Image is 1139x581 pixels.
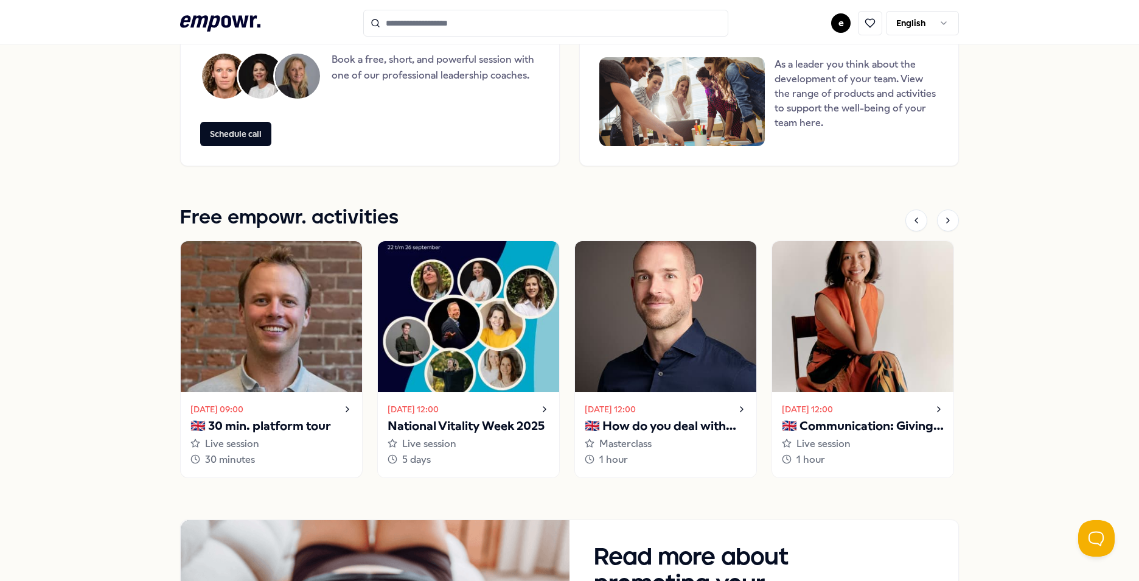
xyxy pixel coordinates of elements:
[585,436,747,452] div: Masterclass
[181,241,362,392] img: activity image
[1078,520,1115,557] iframe: Help Scout Beacon - Open
[332,52,540,83] p: Book a free, short, and powerful session with one of our professional leadership coaches.
[772,241,954,477] a: [DATE] 12:00🇬🇧 Communication: Giving and receiving feedbackLive session1 hour
[585,403,636,416] time: [DATE] 12:00
[782,417,944,436] p: 🇬🇧 Communication: Giving and receiving feedback
[202,54,247,99] img: Avatar
[190,417,352,436] p: 🇬🇧 30 min. platform tour
[574,241,757,477] a: [DATE] 12:00🇬🇧 How do you deal with your inner critic?Masterclass1 hour
[831,13,851,33] button: e
[388,452,549,468] div: 5 days
[775,57,939,146] p: As a leader you think about the development of your team. View the range of products and activiti...
[782,436,944,452] div: Live session
[190,452,352,468] div: 30 minutes
[363,10,728,37] input: Search for products, categories or subcategories
[388,403,439,416] time: [DATE] 12:00
[190,436,352,452] div: Live session
[239,54,284,99] img: Avatar
[782,403,833,416] time: [DATE] 12:00
[180,241,363,477] a: [DATE] 09:00🇬🇧 30 min. platform tourLive session30 minutes
[388,417,549,436] p: National Vitality Week 2025
[377,241,560,477] a: [DATE] 12:00National Vitality Week 2025Live session5 days
[378,241,559,392] img: activity image
[275,54,320,99] img: Avatar
[200,122,271,146] button: Schedule call
[585,417,747,436] p: 🇬🇧 How do you deal with your inner critic?
[180,203,399,233] h1: Free empowr. activities
[388,436,549,452] div: Live session
[585,452,747,468] div: 1 hour
[599,57,765,146] img: Team image
[190,403,243,416] time: [DATE] 09:00
[782,452,944,468] div: 1 hour
[772,241,953,392] img: activity image
[575,241,756,392] img: activity image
